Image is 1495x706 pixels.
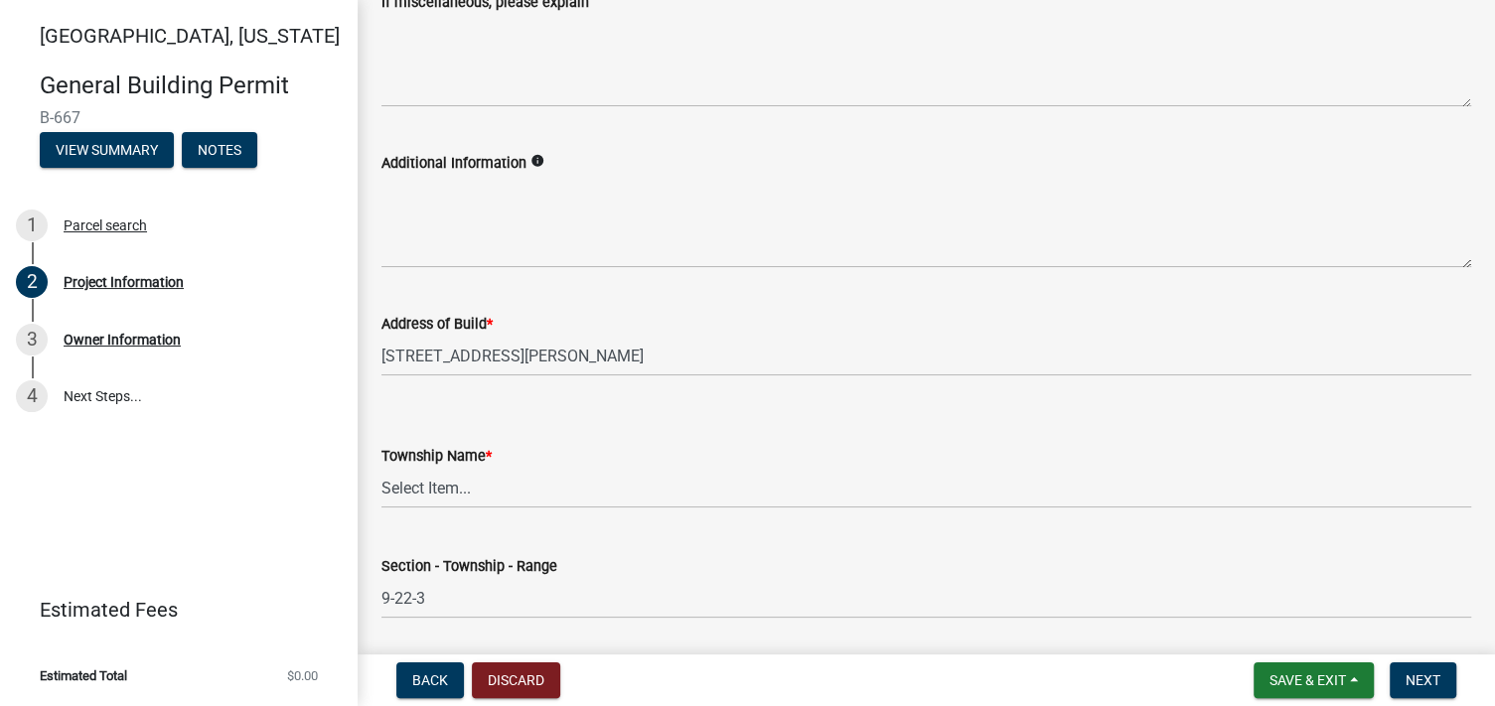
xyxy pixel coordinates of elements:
[1270,672,1346,688] span: Save & Exit
[40,143,174,159] wm-modal-confirm: Summary
[412,672,448,688] span: Back
[16,210,48,241] div: 1
[40,71,342,100] h4: General Building Permit
[530,154,544,168] i: info
[16,324,48,355] div: 3
[1390,662,1456,698] button: Next
[287,669,318,682] span: $0.00
[64,333,181,347] div: Owner Information
[1254,662,1374,698] button: Save & Exit
[40,24,340,48] span: [GEOGRAPHIC_DATA], [US_STATE]
[16,590,326,630] a: Estimated Fees
[472,662,560,698] button: Discard
[16,380,48,412] div: 4
[64,275,184,289] div: Project Information
[381,157,526,171] label: Additional Information
[40,669,127,682] span: Estimated Total
[381,318,493,332] label: Address of Build
[40,132,174,168] button: View Summary
[40,108,318,127] span: B-667
[182,143,257,159] wm-modal-confirm: Notes
[182,132,257,168] button: Notes
[381,560,557,574] label: Section - Township - Range
[396,662,464,698] button: Back
[16,266,48,298] div: 2
[1406,672,1440,688] span: Next
[64,218,147,232] div: Parcel search
[381,450,492,464] label: Township Name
